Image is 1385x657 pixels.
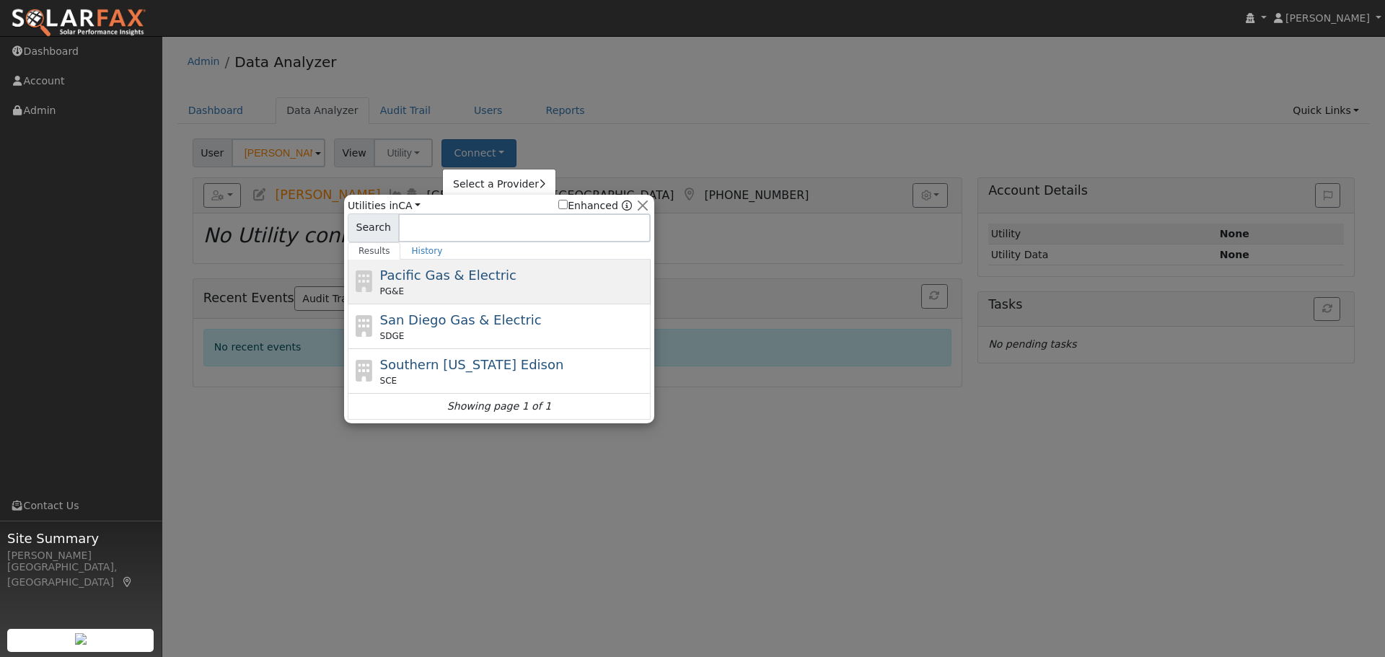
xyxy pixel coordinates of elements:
a: Select a Provider [443,175,555,195]
div: [GEOGRAPHIC_DATA], [GEOGRAPHIC_DATA] [7,560,154,590]
a: CA [398,200,421,211]
span: Utilities in [348,198,421,213]
input: Enhanced [558,200,568,209]
a: Results [348,242,401,260]
i: Showing page 1 of 1 [447,399,551,414]
span: Southern [US_STATE] Edison [380,357,564,372]
span: Show enhanced providers [558,198,632,213]
a: Map [121,576,134,588]
a: History [400,242,453,260]
div: [PERSON_NAME] [7,548,154,563]
span: SDGE [380,330,405,343]
label: Enhanced [558,198,618,213]
a: Enhanced Providers [622,200,632,211]
span: Pacific Gas & Electric [380,268,516,283]
span: [PERSON_NAME] [1285,12,1370,24]
img: retrieve [75,633,87,645]
span: Search [348,213,399,242]
span: San Diego Gas & Electric [380,312,542,327]
span: Site Summary [7,529,154,548]
span: PG&E [380,285,404,298]
span: SCE [380,374,397,387]
img: SolarFax [11,8,146,38]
